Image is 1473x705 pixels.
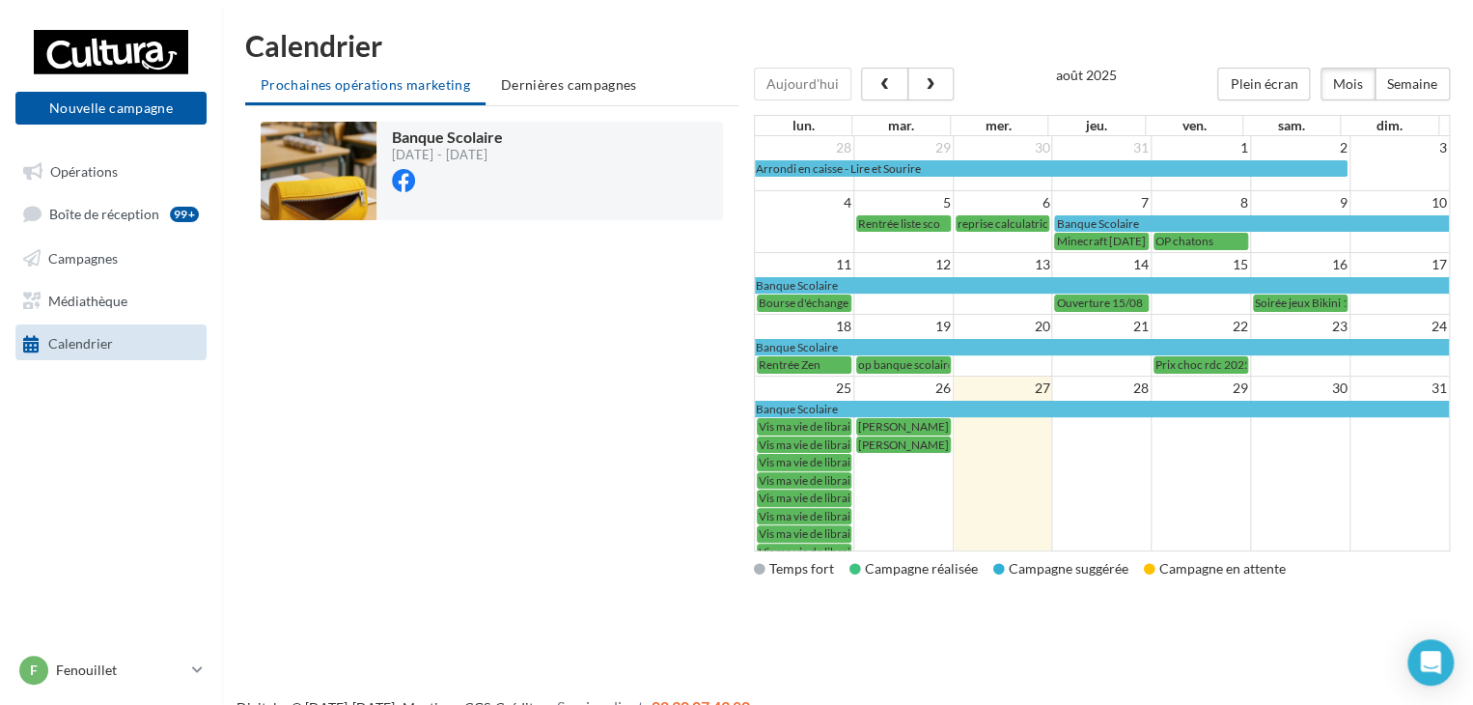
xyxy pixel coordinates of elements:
[1250,314,1349,338] td: 23
[757,525,851,542] a: Vis ma vie de libraire Cultura 250825
[757,472,851,489] a: Vis ma vie de libraire Cultura 250825
[392,149,503,161] div: [DATE] - [DATE]
[1155,234,1213,248] span: OP chatons
[12,240,210,274] a: Campagnes
[48,292,127,308] span: Médiathèque
[1341,116,1438,135] th: dim.
[755,376,854,400] td: 25
[1145,116,1242,135] th: ven.
[56,661,184,680] p: Fenouillet
[853,376,953,400] td: 26
[755,191,854,215] td: 4
[756,340,838,354] span: Banque Scolaire
[501,76,637,93] span: Dernières campagnes
[757,454,851,470] a: Vis ma vie de libraire Cultura 250825
[858,216,940,231] span: Rentrée liste sco
[1052,136,1152,159] td: 31
[757,490,851,506] a: Vis ma vie de libraire Cultura 250825
[858,419,949,434] span: [PERSON_NAME]
[759,296,880,310] span: Bourse d'échange KPOP
[755,252,854,276] td: 11
[953,191,1052,215] td: 6
[958,216,1054,231] span: reprise calculatrice
[756,402,838,416] span: Banque Scolaire
[12,153,210,187] a: Opérations
[1250,136,1349,159] td: 2
[261,76,470,93] span: Prochaines opérations marketing
[1153,233,1248,249] a: OP chatons
[50,162,118,179] span: Opérations
[755,160,1348,177] a: Arrondi en caisse - Lire et Sourire
[1349,191,1449,215] td: 10
[1349,314,1449,338] td: 24
[956,215,1050,232] a: reprise calculatrice
[953,136,1052,159] td: 30
[757,437,851,453] a: Vis ma vie de libraire cultura 250825
[757,508,851,524] a: Vis ma vie de libraire Cultura 250825
[1052,376,1152,400] td: 28
[1375,68,1450,100] button: Semaine
[30,661,38,680] span: F
[1054,295,1149,311] a: Ouverture 15/08
[858,357,954,372] span: op banque scolaire
[757,418,851,435] a: Vis ma vie de libraire cultura 250825
[1056,296,1142,310] span: Ouverture 15/08
[856,356,951,373] a: op banque scolaire
[1152,314,1251,338] td: 22
[754,559,834,578] div: Temps fort
[759,455,944,469] span: Vis ma vie de libraire Cultura 250825
[849,559,978,578] div: Campagne réalisée
[759,473,944,488] span: Vis ma vie de libraire Cultura 250825
[1250,191,1349,215] td: 9
[1054,233,1149,249] a: Minecraft [DATE]
[757,295,851,311] a: Bourse d'échange KPOP
[853,314,953,338] td: 19
[1349,136,1449,159] td: 3
[756,278,838,293] span: Banque Scolaire
[48,249,118,266] span: Campagnes
[1253,295,1348,311] a: Soirée jeux Bikini 19/08
[1047,116,1145,135] th: jeu.
[1349,376,1449,400] td: 31
[1407,639,1454,686] div: Open Intercom Messenger
[1054,215,1449,232] a: Banque Scolaire
[759,545,944,559] span: Vis ma vie de libraire Cultura 250825
[759,419,942,434] span: Vis ma vie de libraire cultura 250825
[12,324,210,359] a: Calendrier
[757,544,851,560] a: Vis ma vie de libraire Cultura 250825
[953,376,1052,400] td: 27
[1349,252,1449,276] td: 17
[15,652,207,689] a: F Fenouillet
[1255,296,1374,310] span: Soirée jeux Bikini 19/08
[755,277,1449,294] a: Banque Scolaire
[1243,116,1341,135] th: sam.
[1250,376,1349,400] td: 30
[950,116,1047,135] th: mer.
[1217,68,1310,100] button: Plein écran
[1144,559,1286,578] div: Campagne en attente
[1056,216,1138,231] span: Banque Scolaire
[852,116,950,135] th: mar.
[15,92,207,125] button: Nouvelle campagne
[755,339,1449,355] a: Banque Scolaire
[993,559,1128,578] div: Campagne suggérée
[759,357,820,372] span: Rentrée Zen
[756,161,921,176] span: Arrondi en caisse - Lire et Sourire
[1152,136,1251,159] td: 1
[755,116,852,135] th: lun.
[245,31,1450,60] h1: Calendrier
[856,418,951,435] a: [PERSON_NAME]
[1152,191,1251,215] td: 8
[858,437,949,452] span: [PERSON_NAME]
[1152,252,1251,276] td: 15
[755,136,854,159] td: 28
[754,68,851,100] button: Aujourd'hui
[856,215,951,232] a: Rentrée liste sco
[49,206,159,222] span: Boîte de réception
[853,191,953,215] td: 5
[853,136,953,159] td: 29
[759,437,942,452] span: Vis ma vie de libraire cultura 250825
[953,314,1052,338] td: 20
[1056,234,1145,248] span: Minecraft [DATE]
[1155,357,1251,372] span: Prix choc rdc 2025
